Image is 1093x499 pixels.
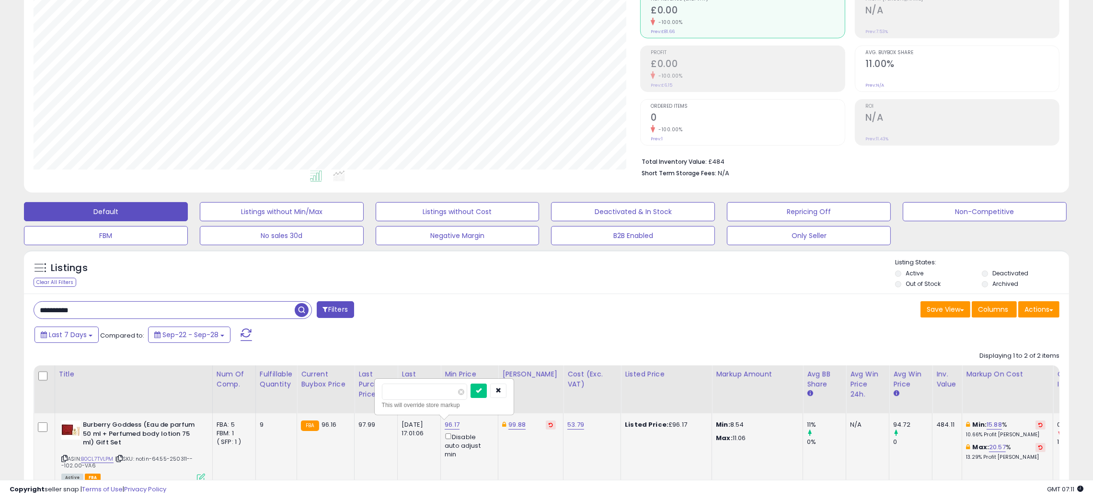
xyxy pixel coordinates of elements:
small: -100.00% [655,72,682,79]
a: 53.79 [567,420,584,430]
strong: Copyright [10,485,45,494]
a: 99.88 [508,420,526,430]
div: Avg Win Price 24h. [850,369,885,399]
span: | SKU: notin-64.55-250311---102.00-VA6 [61,455,193,469]
p: Listing States: [895,258,1069,267]
div: FBA: 5 [217,420,248,429]
b: Max: [973,442,989,452]
div: Markup on Cost [966,369,1049,379]
b: Total Inventory Value: [642,158,707,166]
div: Displaying 1 to 2 of 2 items [979,352,1059,361]
small: Prev: £81.66 [651,29,675,34]
span: Profit [651,50,844,56]
div: ( SFP: 1 ) [217,438,248,446]
span: Last 7 Days [49,330,87,340]
h5: Listings [51,261,88,275]
h2: N/A [865,112,1059,125]
label: Deactivated [992,269,1028,277]
div: Listed Price [625,369,708,379]
small: FBA [301,420,319,431]
span: N/A [718,169,729,178]
button: Last 7 Days [35,327,99,343]
div: Inv. value [936,369,958,389]
small: Prev: 7.53% [865,29,888,34]
b: Burberry Goddess (Eau de parfum 50 ml + Perfumed body lotion 75 ml) Gift Set [83,420,199,450]
div: [DATE] 17:01:06 [402,420,433,438]
button: Actions [1018,301,1059,318]
p: 11.06 [716,434,795,442]
b: Min: [973,420,987,429]
span: Compared to: [100,331,144,340]
h2: N/A [865,5,1059,18]
div: Ordered Items [1057,369,1092,389]
button: Repricing Off [727,202,891,221]
small: Prev: 11.43% [865,136,888,142]
h2: 11.00% [865,58,1059,71]
strong: Min: [716,420,730,429]
small: -100.00% [655,19,682,26]
span: ROI [865,104,1059,109]
div: Current Buybox Price [301,369,350,389]
a: 20.57 [989,442,1006,452]
span: All listings currently available for purchase on Amazon [61,474,83,482]
p: 13.29% Profit [PERSON_NAME] [966,454,1046,461]
div: Clear All Filters [34,278,76,287]
p: 8.54 [716,420,795,429]
b: Short Term Storage Fees: [642,169,716,177]
small: Avg BB Share. [807,389,813,398]
div: 94.72 [893,420,932,429]
th: The percentage added to the cost of goods (COGS) that forms the calculator for Min & Max prices. [962,365,1053,413]
a: Privacy Policy [124,485,166,494]
button: Deactivated & In Stock [551,202,715,221]
small: Prev: £6.15 [651,82,672,88]
div: % [966,420,1046,438]
span: 2025-10-7 07:11 GMT [1047,485,1083,494]
div: 0% [807,438,846,446]
p: 10.66% Profit [PERSON_NAME] [966,431,1046,438]
div: Cost (Exc. VAT) [567,369,617,389]
button: Sep-22 - Sep-28 [148,327,230,343]
li: £484 [642,155,1052,167]
label: Out of Stock [906,280,941,288]
h2: 0 [651,112,844,125]
div: Last Purchase Price [358,369,393,399]
img: 31eifbSoigL._SL40_.jpg [61,420,81,440]
button: B2B Enabled [551,226,715,245]
span: Columns [978,305,1008,314]
div: 484.11 [936,420,955,429]
button: Listings without Cost [376,202,540,221]
div: This will override store markup [382,400,506,410]
button: Non-Competitive [903,202,1067,221]
div: 0 [893,438,932,446]
a: B0CL7TVLPM [81,455,114,463]
strong: Max: [716,433,733,442]
b: Listed Price: [625,420,668,429]
button: Save View [920,301,970,318]
span: Sep-22 - Sep-28 [162,330,219,340]
button: FBM [24,226,188,245]
small: Avg Win Price. [893,389,899,398]
button: No sales 30d [200,226,364,245]
div: 9 [260,420,289,429]
div: seller snap | | [10,485,166,494]
div: N/A [850,420,882,429]
div: Markup Amount [716,369,799,379]
div: Last Purchase Date (GMT) [402,369,437,409]
div: [PERSON_NAME] [502,369,559,379]
button: Only Seller [727,226,891,245]
h2: £0.00 [651,58,844,71]
div: Title [59,369,208,379]
a: Terms of Use [82,485,123,494]
div: Avg Win Price [893,369,928,389]
div: % [966,443,1046,461]
small: Prev: 1 [651,136,663,142]
button: Columns [972,301,1017,318]
div: 97.99 [358,420,390,429]
div: Avg BB Share [807,369,842,389]
button: Filters [317,301,354,318]
small: Prev: N/A [865,82,884,88]
small: -100.00% [655,126,682,133]
div: £96.17 [625,420,704,429]
div: Num of Comp. [217,369,252,389]
div: Disable auto adjust min [445,431,491,459]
